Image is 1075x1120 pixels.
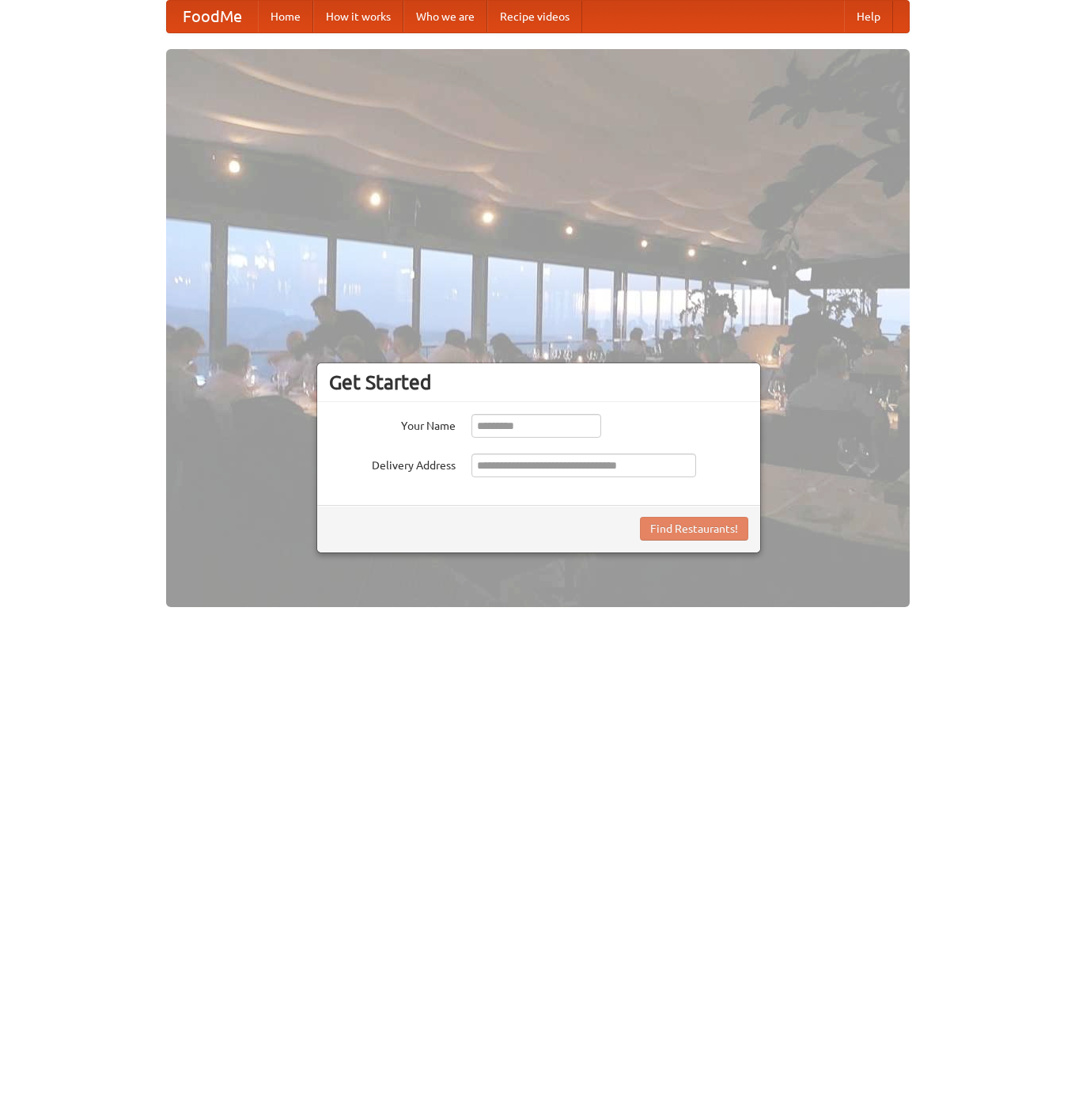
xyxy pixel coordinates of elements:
[167,1,258,32] a: FoodMe
[329,414,456,434] label: Your Name
[403,1,487,32] a: Who we are
[329,454,456,473] label: Delivery Address
[487,1,582,32] a: Recipe videos
[258,1,313,32] a: Home
[313,1,403,32] a: How it works
[640,517,748,541] button: Find Restaurants!
[329,370,748,394] h3: Get Started
[844,1,893,32] a: Help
